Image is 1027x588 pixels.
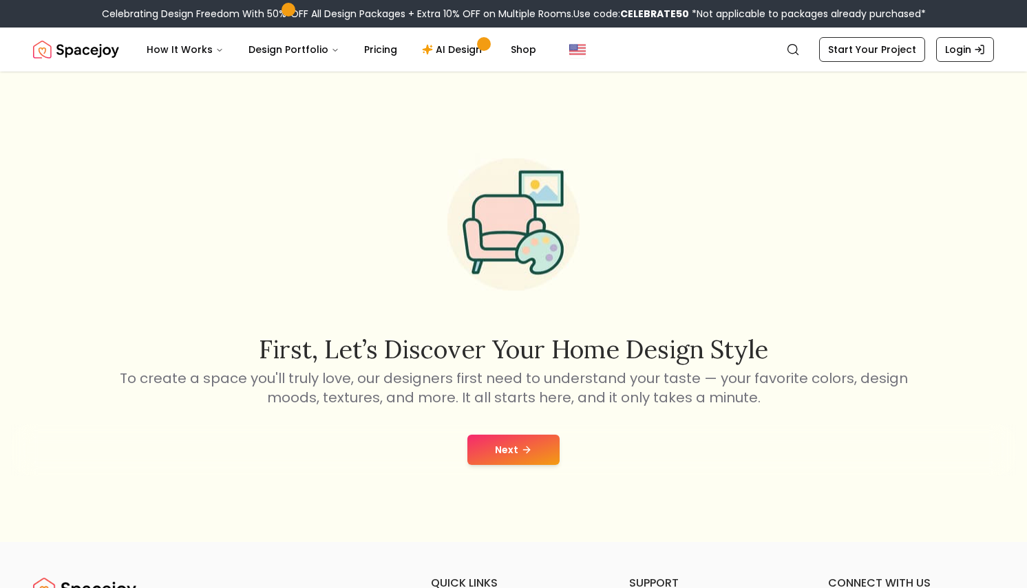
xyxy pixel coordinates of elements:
nav: Main [136,36,547,63]
img: United States [569,41,586,58]
nav: Global [33,28,994,72]
h2: First, let’s discover your home design style [117,336,910,363]
p: To create a space you'll truly love, our designers first need to understand your taste — your fav... [117,369,910,407]
a: Pricing [353,36,408,63]
img: Spacejoy Logo [33,36,119,63]
a: AI Design [411,36,497,63]
div: Celebrating Design Freedom With 50% OFF All Design Packages + Extra 10% OFF on Multiple Rooms. [102,7,926,21]
a: Login [936,37,994,62]
button: How It Works [136,36,235,63]
span: Use code: [573,7,689,21]
a: Shop [500,36,547,63]
a: Start Your Project [819,37,925,62]
span: *Not applicable to packages already purchased* [689,7,926,21]
button: Next [467,435,560,465]
img: Start Style Quiz Illustration [425,136,602,312]
a: Spacejoy [33,36,119,63]
button: Design Portfolio [237,36,350,63]
b: CELEBRATE50 [620,7,689,21]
